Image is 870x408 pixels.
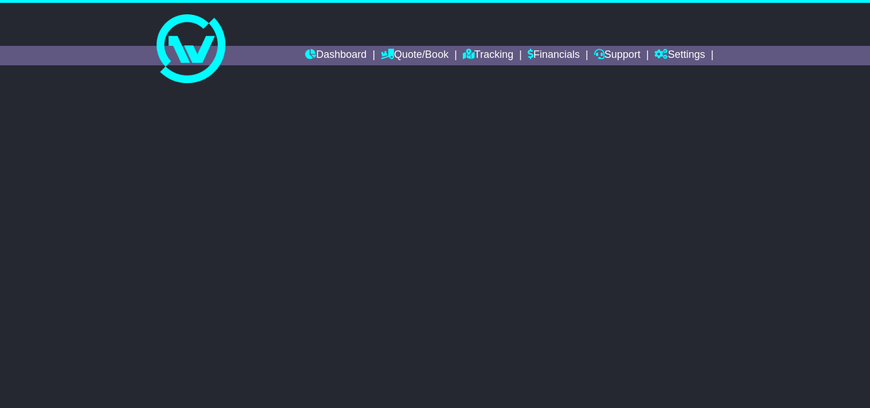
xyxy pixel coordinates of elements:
[528,46,580,65] a: Financials
[305,46,366,65] a: Dashboard
[654,46,705,65] a: Settings
[381,46,448,65] a: Quote/Book
[594,46,641,65] a: Support
[463,46,513,65] a: Tracking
